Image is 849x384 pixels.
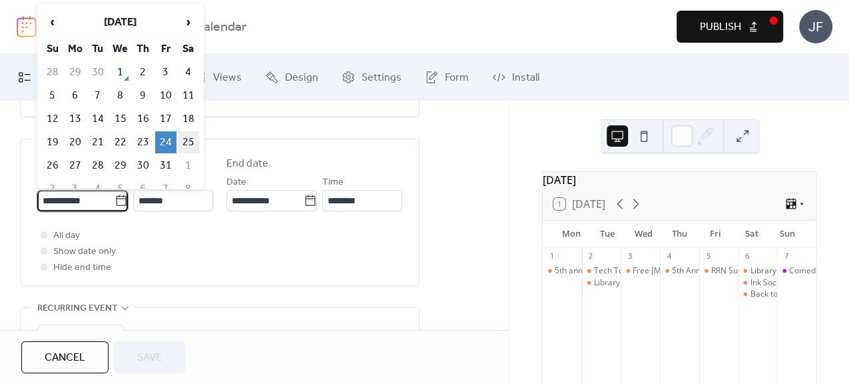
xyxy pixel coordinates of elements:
td: 6 [65,85,86,107]
td: 21 [87,131,109,153]
div: 6 [742,251,752,261]
td: 7 [155,178,176,200]
td: 26 [42,155,63,177]
div: 5 [703,251,713,261]
th: [DATE] [65,8,176,37]
span: All day [53,228,80,244]
td: 6 [133,178,154,200]
div: RRN Super Sale [699,265,738,277]
div: Tech Tuesdays [594,265,649,277]
span: Publish [700,19,741,35]
div: Tue [589,221,625,247]
div: 5th annual Labor Day Celebration [543,265,582,277]
b: Events Calendar [152,15,246,40]
td: 24 [155,131,176,153]
td: 27 [65,155,86,177]
th: Th [133,38,154,60]
div: Sun [770,221,806,247]
div: 4 [664,251,674,261]
td: 7 [87,85,109,107]
td: 3 [155,61,176,83]
a: Settings [332,59,412,95]
span: Views [213,70,242,86]
td: 28 [42,61,63,83]
span: ‹ [43,9,63,35]
td: 1 [110,61,131,83]
span: Hide end time [53,260,111,276]
a: Install [482,59,549,95]
div: Library of Things [750,265,812,277]
span: Install [512,70,539,86]
td: 4 [87,178,109,200]
td: 28 [87,155,109,177]
a: Form [415,59,479,95]
div: 3 [625,251,635,261]
div: Library of Things [594,277,656,289]
div: Fri [698,221,734,247]
span: Settings [362,70,402,86]
td: 16 [133,108,154,130]
div: Comedian Tyler Fowler at Island Resort and Casino Club 41 [777,265,816,277]
div: Ink Society [750,277,789,289]
button: Publish [677,11,783,43]
td: 8 [178,178,199,200]
td: 8 [110,85,131,107]
td: 11 [178,85,199,107]
span: Date [226,175,246,191]
td: 9 [133,85,154,107]
th: Mo [65,38,86,60]
a: Cancel [21,341,109,373]
td: 31 [155,155,176,177]
div: Sat [734,221,770,247]
td: 12 [42,108,63,130]
div: 7 [781,251,791,261]
td: 4 [178,61,199,83]
div: Free Covid-19 at-home testing kits [621,265,660,277]
span: Recurring event [37,301,118,317]
span: Show date only [53,244,116,260]
th: Tu [87,38,109,60]
td: 23 [133,131,154,153]
span: Form [445,70,469,86]
td: 15 [110,108,131,130]
td: 25 [178,131,199,153]
th: Sa [178,38,199,60]
div: 5th annual [DATE] Celebration [555,265,667,277]
div: Wed [625,221,661,247]
td: 20 [65,131,86,153]
td: 3 [65,178,86,200]
td: 18 [178,108,199,130]
th: Su [42,38,63,60]
img: logo [17,16,37,37]
td: 1 [178,155,199,177]
div: Tech Tuesdays [582,265,621,277]
td: 22 [110,131,131,153]
div: Free [MEDICAL_DATA] at-home testing kits [633,265,791,277]
div: Back to School Open House [738,289,778,300]
div: [DATE] [543,172,816,188]
div: 5th Annual Monarchs Blessing Ceremony [672,265,825,277]
a: My Events [8,59,96,95]
span: › [178,9,198,35]
div: Mon [553,221,589,247]
span: Do not repeat [43,327,100,345]
td: 30 [133,155,154,177]
td: 29 [110,155,131,177]
td: 17 [155,108,176,130]
div: 2 [586,251,596,261]
td: 5 [110,178,131,200]
td: 14 [87,108,109,130]
div: 1 [547,251,557,261]
span: Time [322,175,344,191]
td: 13 [65,108,86,130]
td: 30 [87,61,109,83]
span: Cancel [45,350,85,366]
div: JF [799,10,832,43]
div: RRN Super Sale [711,265,768,277]
td: 2 [42,178,63,200]
a: Views [183,59,252,95]
td: 10 [155,85,176,107]
th: Fr [155,38,176,60]
td: 2 [133,61,154,83]
span: Design [285,70,318,86]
